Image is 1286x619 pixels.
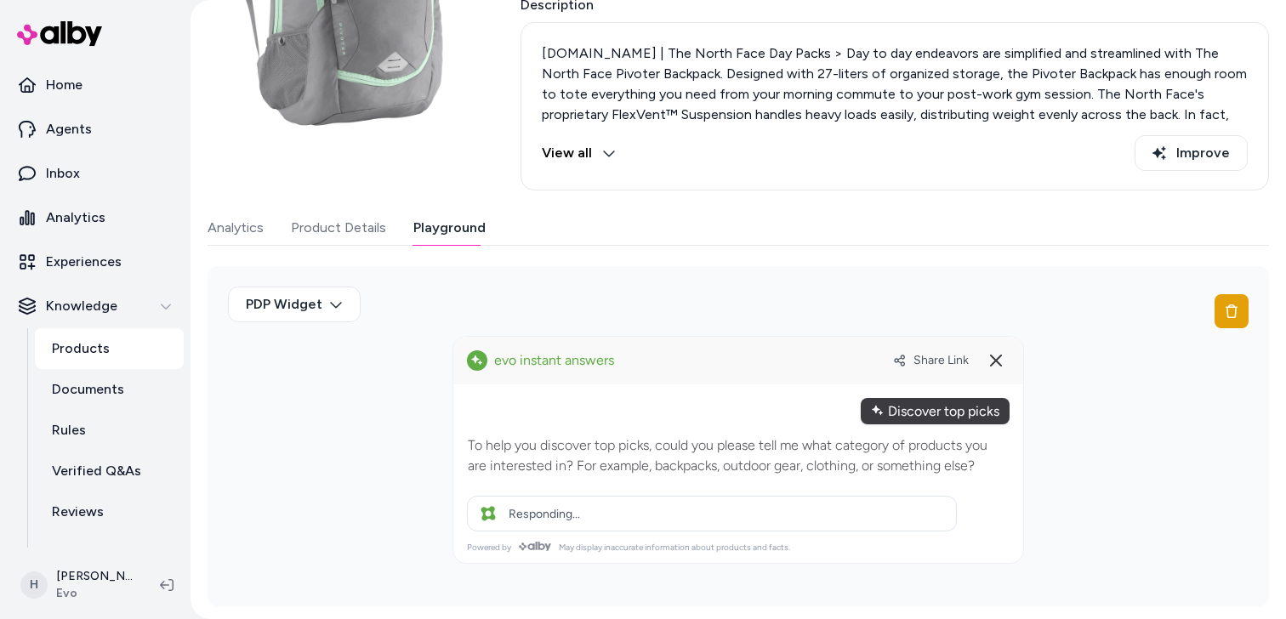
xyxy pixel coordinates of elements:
a: Rules [35,410,184,451]
p: Documents [52,379,124,400]
a: Survey Questions [35,532,184,573]
p: [DOMAIN_NAME] | The North Face Day Packs > Day to day endeavors are simplified and streamlined wi... [542,43,1248,247]
button: Product Details [291,211,386,245]
a: Documents [35,369,184,410]
button: H[PERSON_NAME]Evo [10,558,146,612]
p: Survey Questions [52,542,164,563]
p: Home [46,75,83,95]
p: Inbox [46,163,80,184]
p: Verified Q&As [52,461,141,481]
a: Verified Q&As [35,451,184,491]
span: PDP Widget [246,294,322,315]
a: Products [35,328,184,369]
button: PDP Widget [228,287,361,322]
button: Knowledge [7,286,184,327]
span: Evo [56,585,133,602]
a: Experiences [7,241,184,282]
button: View all [542,135,616,171]
p: Reviews [52,502,104,522]
p: Knowledge [46,296,117,316]
a: Home [7,65,184,105]
p: Experiences [46,252,122,272]
a: Analytics [7,197,184,238]
a: Agents [7,109,184,150]
span: H [20,571,48,599]
p: Analytics [46,207,105,228]
button: Analytics [208,211,264,245]
p: Products [52,338,110,359]
p: Agents [46,119,92,139]
button: Playground [413,211,486,245]
img: alby Logo [17,21,102,46]
button: Improve [1135,135,1248,171]
a: Reviews [35,491,184,532]
p: [PERSON_NAME] [56,568,133,585]
a: Inbox [7,153,184,194]
p: Rules [52,420,86,440]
